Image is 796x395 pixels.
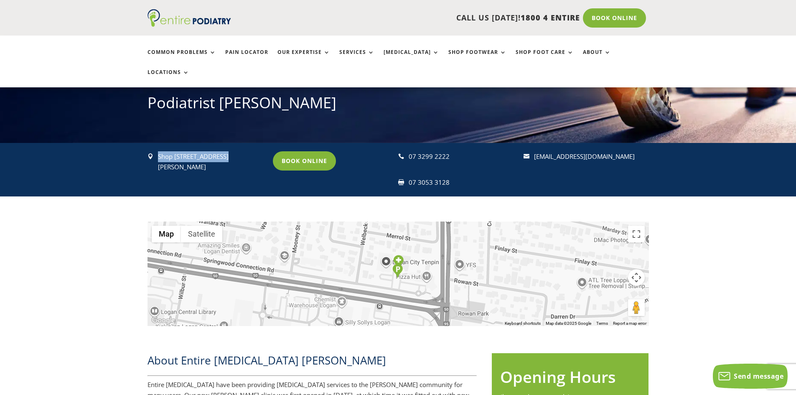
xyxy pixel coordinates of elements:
[524,153,529,159] span: 
[613,321,646,326] a: Report a map error
[339,49,374,67] a: Services
[505,321,541,326] button: Keyboard shortcuts
[148,353,477,372] h2: About Entire [MEDICAL_DATA] [PERSON_NAME]
[448,49,506,67] a: Shop Footwear
[148,92,649,117] h1: Podiatrist [PERSON_NAME]
[628,299,645,316] button: Drag Pegman onto the map to open Street View
[158,151,265,173] p: Shop [STREET_ADDRESS][PERSON_NAME]
[734,372,783,381] span: Send message
[225,49,268,67] a: Pain Locator
[596,321,608,326] a: Terms
[148,69,189,87] a: Locations
[384,49,439,67] a: [MEDICAL_DATA]
[273,151,336,171] a: Book Online
[150,315,177,326] img: Google
[263,13,580,23] p: CALL US [DATE]!
[628,269,645,286] button: Map camera controls
[398,153,404,159] span: 
[409,151,516,162] div: 07 3299 2222
[398,179,404,185] span: 
[148,9,231,27] img: logo (1)
[181,226,222,242] button: Show satellite imagery
[521,13,580,23] span: 1800 4 ENTIRE
[150,315,177,326] a: Open this area in Google Maps (opens a new window)
[583,49,611,67] a: About
[409,177,516,188] div: 07 3053 3128
[713,364,788,389] button: Send message
[152,226,181,242] button: Show street map
[516,49,574,67] a: Shop Foot Care
[148,153,153,159] span: 
[583,8,646,28] a: Book Online
[392,264,403,278] div: Parking
[148,20,231,28] a: Entire Podiatry
[534,152,635,161] a: [EMAIL_ADDRESS][DOMAIN_NAME]
[148,49,216,67] a: Common Problems
[628,226,645,242] button: Toggle fullscreen view
[393,255,404,270] div: Entire Podiatry Logan
[546,321,591,326] span: Map data ©2025 Google
[500,366,641,392] h2: Opening Hours
[277,49,330,67] a: Our Expertise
